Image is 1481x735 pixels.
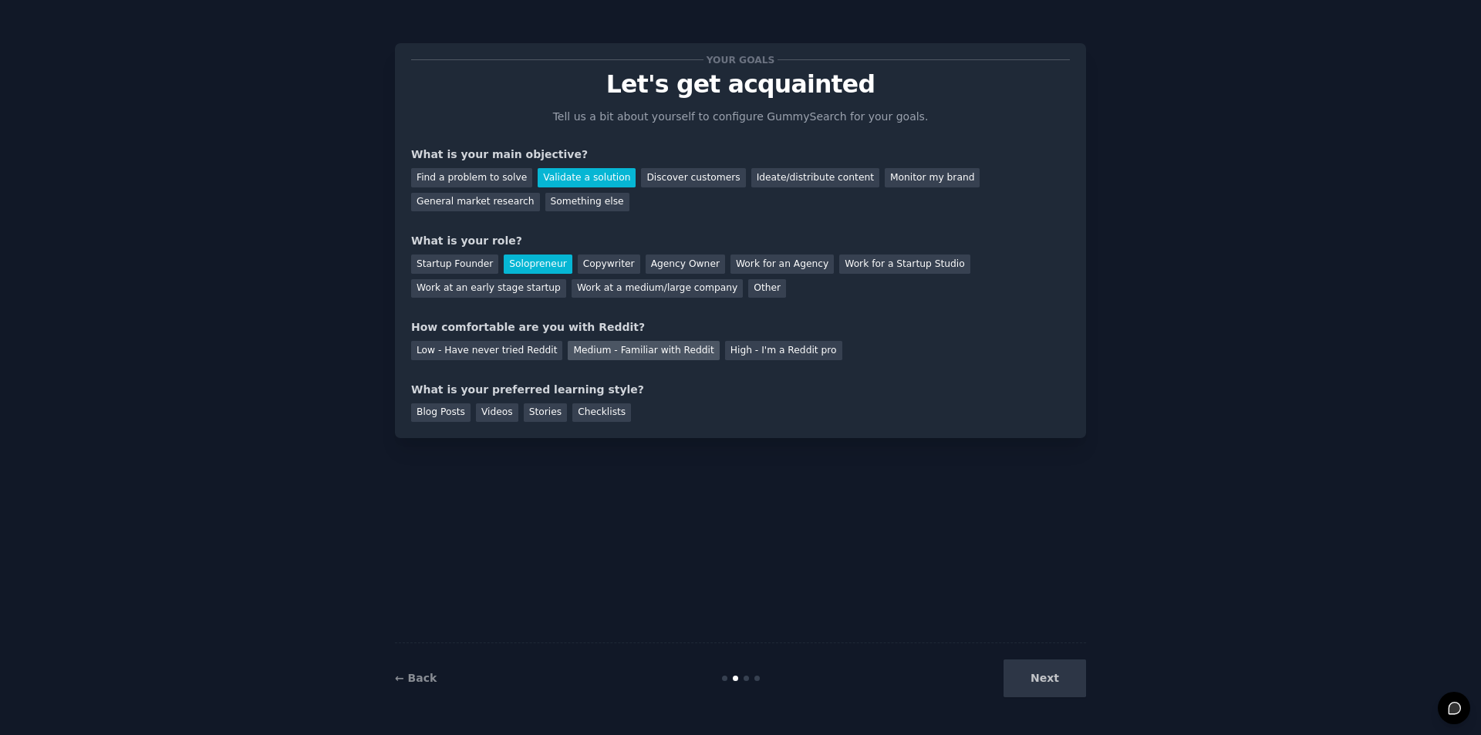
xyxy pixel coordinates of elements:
div: Medium - Familiar with Reddit [568,341,719,360]
div: Agency Owner [646,255,725,274]
div: Low - Have never tried Reddit [411,341,562,360]
div: What is your preferred learning style? [411,382,1070,398]
div: High - I'm a Reddit pro [725,341,842,360]
div: Ideate/distribute content [751,168,879,187]
div: What is your role? [411,233,1070,249]
div: Monitor my brand [885,168,980,187]
p: Let's get acquainted [411,71,1070,98]
div: Work for a Startup Studio [839,255,970,274]
div: Validate a solution [538,168,636,187]
div: Solopreneur [504,255,572,274]
div: Startup Founder [411,255,498,274]
div: Copywriter [578,255,640,274]
div: Videos [476,403,518,423]
a: ← Back [395,672,437,684]
p: Tell us a bit about yourself to configure GummySearch for your goals. [546,109,935,125]
div: Other [748,279,786,298]
div: Work for an Agency [730,255,834,274]
span: Your goals [703,52,778,68]
div: Checklists [572,403,631,423]
div: General market research [411,193,540,212]
div: Find a problem to solve [411,168,532,187]
div: Work at a medium/large company [572,279,743,298]
div: Something else [545,193,629,212]
div: Discover customers [641,168,745,187]
div: Work at an early stage startup [411,279,566,298]
div: Stories [524,403,567,423]
div: How comfortable are you with Reddit? [411,319,1070,335]
div: Blog Posts [411,403,471,423]
div: What is your main objective? [411,147,1070,163]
